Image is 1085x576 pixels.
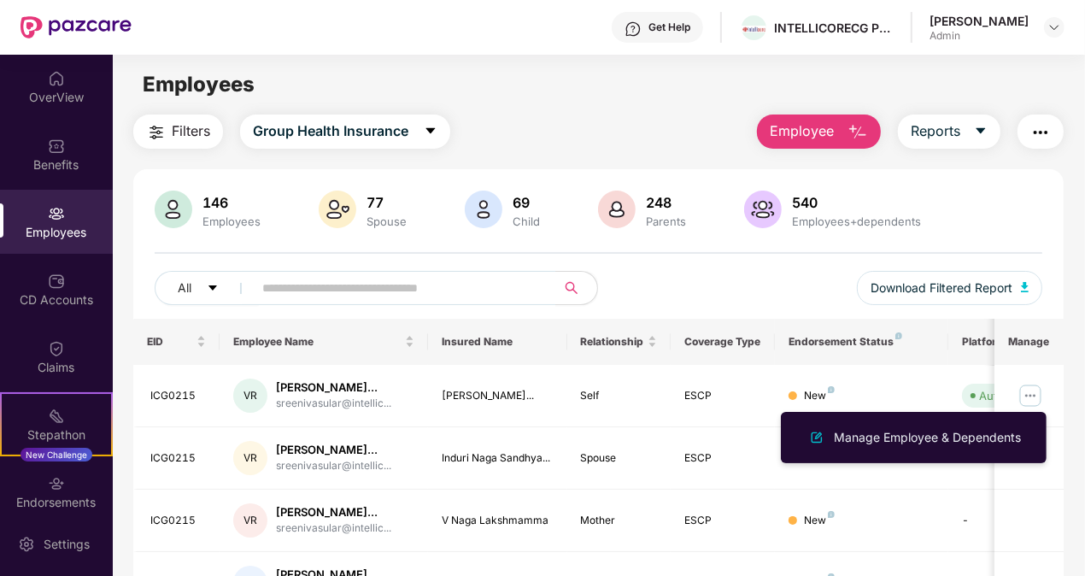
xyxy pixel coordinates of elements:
[253,120,408,142] span: Group Health Insurance
[1047,21,1061,34] img: svg+xml;base64,PHN2ZyBpZD0iRHJvcGRvd24tMzJ4MzIiIHhtbG5zPSJodHRwOi8vd3d3LnczLm9yZy8yMDAwL3N2ZyIgd2...
[625,21,642,38] img: svg+xml;base64,PHN2ZyBpZD0iSGVscC0zMngzMiIgeG1sbnM9Imh0dHA6Ly93d3cudzMub3JnLzIwMDAvc3ZnIiB3aWR0aD...
[233,379,267,413] div: VR
[276,520,391,537] div: sreenivasular@intellic...
[581,335,645,349] span: Relationship
[424,124,437,139] span: caret-down
[828,386,835,393] img: svg+xml;base64,PHN2ZyB4bWxucz0iaHR0cDovL3d3dy53My5vcmcvMjAwMC9zdmciIHdpZHRoPSI4IiBoZWlnaHQ9IjgiIH...
[276,379,391,396] div: [PERSON_NAME]...
[199,215,264,228] div: Employees
[742,26,766,32] img: WhatsApp%20Image%202024-01-25%20at%2012.57.49%20PM.jpeg
[757,115,881,149] button: Employee
[509,215,543,228] div: Child
[199,194,264,211] div: 146
[789,194,924,211] div: 540
[789,335,935,349] div: Endorsement Status
[911,120,960,142] span: Reports
[233,503,267,538] div: VR
[220,319,428,365] th: Employee Name
[276,458,391,474] div: sreenivasular@intellic...
[48,475,65,492] img: svg+xml;base64,PHN2ZyBpZD0iRW5kb3JzZW1lbnRzIiB4bWxucz0iaHR0cDovL3d3dy53My5vcmcvMjAwMC9zdmciIHdpZH...
[442,450,554,467] div: Induri Naga Sandhya...
[155,191,192,228] img: svg+xml;base64,PHN2ZyB4bWxucz0iaHR0cDovL3d3dy53My5vcmcvMjAwMC9zdmciIHhtbG5zOnhsaW5rPSJodHRwOi8vd3...
[648,21,690,34] div: Get Help
[48,70,65,87] img: svg+xml;base64,PHN2ZyBpZD0iSG9tZSIgeG1sbnM9Imh0dHA6Ly93d3cudzMub3JnLzIwMDAvc3ZnIiB3aWR0aD0iMjAiIG...
[48,205,65,222] img: svg+xml;base64,PHN2ZyBpZD0iRW1wbG95ZWVzIiB4bWxucz0iaHR0cDovL3d3dy53My5vcmcvMjAwMC9zdmciIHdpZHRoPS...
[871,279,1012,297] span: Download Filtered Report
[150,450,207,467] div: ICG0215
[684,450,761,467] div: ESCP
[857,271,1043,305] button: Download Filtered Report
[18,536,35,553] img: svg+xml;base64,PHN2ZyBpZD0iU2V0dGluZy0yMHgyMCIgeG1sbnM9Imh0dHA6Ly93d3cudzMub3JnLzIwMDAvc3ZnIiB3aW...
[804,513,835,529] div: New
[442,513,554,529] div: V Naga Lakshmamma
[48,408,65,425] img: svg+xml;base64,PHN2ZyB4bWxucz0iaHR0cDovL3d3dy53My5vcmcvMjAwMC9zdmciIHdpZHRoPSIyMSIgaGVpZ2h0PSIyMC...
[774,20,894,36] div: INTELLICORECG PRIVATE LIMITED
[48,138,65,155] img: svg+xml;base64,PHN2ZyBpZD0iQmVuZWZpdHMiIHhtbG5zPSJodHRwOi8vd3d3LnczLm9yZy8yMDAwL3N2ZyIgd2lkdGg9Ij...
[143,72,255,97] span: Employees
[172,120,210,142] span: Filters
[770,120,834,142] span: Employee
[581,388,658,404] div: Self
[38,536,95,553] div: Settings
[642,194,689,211] div: 248
[930,29,1029,43] div: Admin
[974,124,988,139] span: caret-down
[555,281,589,295] span: search
[276,396,391,412] div: sreenivasular@intellic...
[1030,122,1051,143] img: svg+xml;base64,PHN2ZyB4bWxucz0iaHR0cDovL3d3dy53My5vcmcvMjAwMC9zdmciIHdpZHRoPSIyNCIgaGVpZ2h0PSIyNC...
[898,115,1000,149] button: Reportscaret-down
[319,191,356,228] img: svg+xml;base64,PHN2ZyB4bWxucz0iaHR0cDovL3d3dy53My5vcmcvMjAwMC9zdmciIHhtbG5zOnhsaW5rPSJodHRwOi8vd3...
[240,115,450,149] button: Group Health Insurancecaret-down
[581,450,658,467] div: Spouse
[207,282,219,296] span: caret-down
[962,335,1056,349] div: Platform Status
[804,388,835,404] div: New
[442,388,554,404] div: [PERSON_NAME]...
[847,122,868,143] img: svg+xml;base64,PHN2ZyB4bWxucz0iaHR0cDovL3d3dy53My5vcmcvMjAwMC9zdmciIHhtbG5zOnhsaW5rPSJodHRwOi8vd3...
[276,504,391,520] div: [PERSON_NAME]...
[642,215,689,228] div: Parents
[744,191,782,228] img: svg+xml;base64,PHN2ZyB4bWxucz0iaHR0cDovL3d3dy53My5vcmcvMjAwMC9zdmciIHhtbG5zOnhsaW5rPSJodHRwOi8vd3...
[233,335,402,349] span: Employee Name
[581,513,658,529] div: Mother
[276,442,391,458] div: [PERSON_NAME]...
[133,115,223,149] button: Filters
[567,319,672,365] th: Relationship
[155,271,259,305] button: Allcaret-down
[2,426,111,444] div: Stepathon
[233,441,267,475] div: VR
[133,319,220,365] th: EID
[598,191,636,228] img: svg+xml;base64,PHN2ZyB4bWxucz0iaHR0cDovL3d3dy53My5vcmcvMjAwMC9zdmciIHhtbG5zOnhsaW5rPSJodHRwOi8vd3...
[684,513,761,529] div: ESCP
[178,279,191,297] span: All
[930,13,1029,29] div: [PERSON_NAME]
[1017,382,1044,409] img: manageButton
[789,215,924,228] div: Employees+dependents
[146,122,167,143] img: svg+xml;base64,PHN2ZyB4bWxucz0iaHR0cDovL3d3dy53My5vcmcvMjAwMC9zdmciIHdpZHRoPSIyNCIgaGVpZ2h0PSIyNC...
[979,387,1047,404] div: Auto Verified
[948,490,1070,552] td: -
[21,448,92,461] div: New Challenge
[48,273,65,290] img: svg+xml;base64,PHN2ZyBpZD0iQ0RfQWNjb3VudHMiIGRhdGEtbmFtZT0iQ0QgQWNjb3VudHMiIHhtbG5zPSJodHRwOi8vd3...
[684,388,761,404] div: ESCP
[509,194,543,211] div: 69
[555,271,598,305] button: search
[147,335,194,349] span: EID
[150,513,207,529] div: ICG0215
[806,427,827,448] img: svg+xml;base64,PHN2ZyB4bWxucz0iaHR0cDovL3d3dy53My5vcmcvMjAwMC9zdmciIHhtbG5zOnhsaW5rPSJodHRwOi8vd3...
[363,194,410,211] div: 77
[895,332,902,339] img: svg+xml;base64,PHN2ZyB4bWxucz0iaHR0cDovL3d3dy53My5vcmcvMjAwMC9zdmciIHdpZHRoPSI4IiBoZWlnaHQ9IjgiIH...
[465,191,502,228] img: svg+xml;base64,PHN2ZyB4bWxucz0iaHR0cDovL3d3dy53My5vcmcvMjAwMC9zdmciIHhtbG5zOnhsaW5rPSJodHRwOi8vd3...
[21,16,132,38] img: New Pazcare Logo
[150,388,207,404] div: ICG0215
[828,511,835,518] img: svg+xml;base64,PHN2ZyB4bWxucz0iaHR0cDovL3d3dy53My5vcmcvMjAwMC9zdmciIHdpZHRoPSI4IiBoZWlnaHQ9IjgiIH...
[48,340,65,357] img: svg+xml;base64,PHN2ZyBpZD0iQ2xhaW0iIHhtbG5zPSJodHRwOi8vd3d3LnczLm9yZy8yMDAwL3N2ZyIgd2lkdGg9IjIwIi...
[1021,282,1029,292] img: svg+xml;base64,PHN2ZyB4bWxucz0iaHR0cDovL3d3dy53My5vcmcvMjAwMC9zdmciIHhtbG5zOnhsaW5rPSJodHRwOi8vd3...
[428,319,567,365] th: Insured Name
[363,215,410,228] div: Spouse
[671,319,775,365] th: Coverage Type
[994,319,1064,365] th: Manage
[830,428,1024,447] div: Manage Employee & Dependents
